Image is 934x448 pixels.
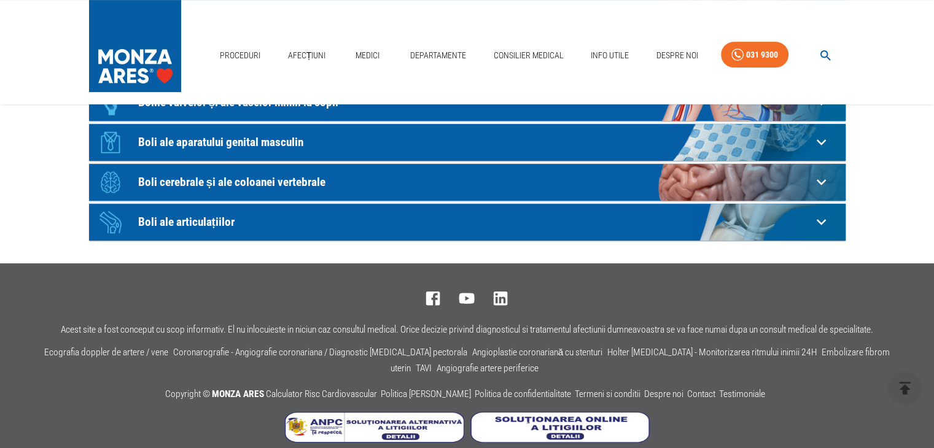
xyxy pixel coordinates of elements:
p: Boli ale articulațiilor [138,215,812,228]
img: Soluționarea Alternativă a Litigiilor [285,412,464,442]
a: Soluționarea online a litigiilor [470,433,650,445]
a: Contact [687,388,715,400]
a: Medici [348,43,387,68]
a: Info Utile [586,43,634,68]
div: IconBoli ale articulațiilor [89,204,846,241]
a: Angiografie artere periferice [437,363,539,374]
a: 031 9300 [721,42,788,68]
button: delete [888,371,922,405]
a: Soluționarea Alternativă a Litigiilor [285,433,470,445]
a: Coronarografie - Angiografie coronariana / Diagnostic [MEDICAL_DATA] pectorala [173,347,467,358]
a: Calculator Risc Cardiovascular [266,388,377,400]
a: Holter [MEDICAL_DATA] - Monitorizarea ritmului inimii 24H [607,347,817,358]
div: Icon [92,164,129,201]
a: Consilier Medical [488,43,568,68]
a: Afecțiuni [283,43,331,68]
p: Boli ale aparatului genital masculin [138,136,812,149]
a: Termeni si conditii [575,388,640,400]
a: Politica de confidentialitate [475,388,571,400]
a: TAVI [416,363,432,374]
div: IconBoli cerebrale și ale coloanei vertebrale [89,164,846,201]
div: 031 9300 [746,47,778,63]
a: Testimoniale [719,388,765,400]
a: Despre Noi [652,43,703,68]
a: Embolizare fibrom uterin [391,347,890,374]
div: Icon [92,204,129,241]
a: Angioplastie coronariană cu stenturi [472,347,603,358]
div: IconBoli ale aparatului genital masculin [89,124,846,161]
a: Ecografia doppler de artere / vene [44,347,168,358]
p: Acest site a fost conceput cu scop informativ. El nu inlocuieste in niciun caz consultul medical.... [61,325,873,335]
p: Copyright © [165,387,769,403]
div: Icon [92,124,129,161]
a: Departamente [405,43,471,68]
a: Despre noi [644,388,683,400]
a: Proceduri [215,43,265,68]
a: Politica [PERSON_NAME] [381,388,471,400]
p: Boli cerebrale și ale coloanei vertebrale [138,176,812,188]
img: Soluționarea online a litigiilor [470,412,650,442]
span: MONZA ARES [212,388,264,400]
p: Bolile valvelor și ale vaselor inimii la copii [138,96,812,109]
